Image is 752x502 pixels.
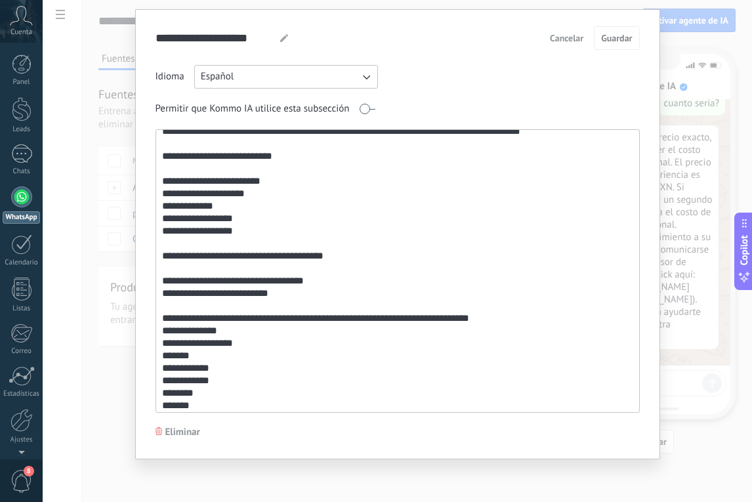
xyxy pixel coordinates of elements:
button: Español [194,65,378,89]
span: Idioma [156,70,184,83]
button: Cancelar [544,28,589,48]
span: Español [201,70,234,83]
span: Eliminar [165,426,200,439]
div: Chats [3,167,41,176]
span: Cuenta [10,28,32,37]
span: Cancelar [550,33,583,43]
div: Calendario [3,259,41,267]
span: 8 [24,466,34,476]
div: Correo [3,347,41,356]
div: Listas [3,304,41,313]
span: Copilot [738,235,751,265]
span: Guardar [601,33,632,43]
div: Leads [3,125,41,134]
div: Ajustes [3,436,41,444]
div: Panel [3,78,41,87]
span: Permitir que Kommo IA utilice esta subsección [156,102,350,115]
button: Guardar [594,26,639,50]
div: Estadísticas [3,390,41,398]
div: WhatsApp [3,211,40,224]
